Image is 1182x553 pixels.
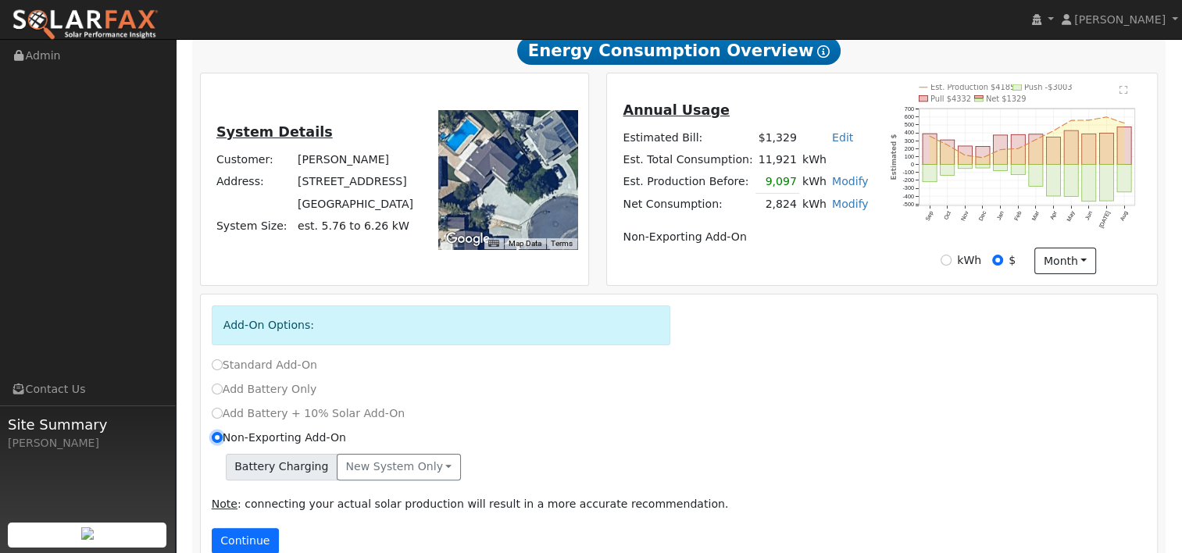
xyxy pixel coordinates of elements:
text: Dec [977,210,987,223]
circle: onclick="" [1123,122,1126,124]
rect: onclick="" [976,147,990,165]
text: -100 [902,169,914,176]
circle: onclick="" [999,148,1002,151]
text: Pull $4332 [930,95,971,103]
a: Open this area in Google Maps (opens a new window) [442,229,494,249]
circle: onclick="" [928,135,930,137]
text: Apr [1048,209,1059,221]
rect: onclick="" [1046,137,1060,165]
a: Modify [832,175,869,187]
text: [DATE] [1098,210,1112,230]
rect: onclick="" [923,134,937,165]
rect: onclick="" [1117,165,1131,192]
div: [PERSON_NAME] [8,435,167,451]
text: 300 [904,137,913,144]
circle: onclick="" [1017,148,1020,150]
span: : connecting your actual solar production will result in a more accurate recommendation. [212,498,729,510]
text: -200 [902,177,914,184]
input: Add Battery Only [212,384,223,394]
input: Non-Exporting Add-On [212,432,223,443]
i: Show Help [817,45,830,58]
rect: onclick="" [940,140,954,165]
circle: onclick="" [1087,119,1090,121]
td: Est. Total Consumption: [620,148,755,170]
rect: onclick="" [1082,165,1096,202]
td: kWh [799,170,829,193]
rect: onclick="" [958,165,972,169]
label: kWh [957,252,981,269]
a: Modify [832,198,869,210]
input: kWh [941,255,952,266]
circle: onclick="" [981,157,984,159]
text: Mar [1030,209,1041,222]
rect: onclick="" [1064,165,1078,197]
label: $ [1009,252,1016,269]
rect: onclick="" [1029,134,1043,165]
td: Net Consumption: [620,193,755,216]
text:  [1120,85,1128,95]
text: -400 [902,193,914,200]
text: 700 [904,105,913,112]
input: $ [992,255,1003,266]
label: Add Battery + 10% Solar Add-On [212,405,405,422]
text: Jan [995,210,1005,221]
circle: onclick="" [1070,120,1073,122]
button: Map Data [509,238,541,249]
circle: onclick="" [1105,116,1108,118]
rect: onclick="" [993,165,1007,171]
text: Aug [1119,210,1130,223]
span: Energy Consumption Overview [517,37,841,65]
label: Non-Exporting Add-On [212,430,346,446]
img: retrieve [81,527,94,540]
td: kWh [799,193,829,216]
text: 200 [904,145,913,152]
text: 600 [904,113,913,120]
td: System Size [295,215,416,237]
td: Estimated Bill: [620,127,755,148]
td: [STREET_ADDRESS] [295,171,416,193]
rect: onclick="" [1011,165,1025,175]
text: Est. Production $4185 [930,83,1016,91]
rect: onclick="" [1029,165,1043,187]
text: 100 [904,153,913,160]
td: 2,824 [755,193,799,216]
text: -300 [902,185,914,192]
img: Google [442,229,494,249]
text: 0 [910,161,913,168]
td: Address: [213,171,295,193]
text: Jun [1084,210,1094,221]
td: 9,097 [755,170,799,193]
rect: onclick="" [1117,127,1131,164]
text: Push -$3003 [1024,83,1073,91]
text: 400 [904,130,913,137]
circle: onclick="" [964,154,966,156]
span: Site Summary [8,414,167,435]
circle: onclick="" [1052,130,1055,132]
u: Annual Usage [623,102,730,118]
td: Non-Exporting Add-On [620,227,871,248]
rect: onclick="" [1011,134,1025,164]
input: Add Battery + 10% Solar Add-On [212,408,223,419]
td: $1,329 [755,127,799,148]
button: New system only [337,454,461,480]
rect: onclick="" [923,165,937,182]
label: Add Battery Only [212,381,317,398]
text: -500 [902,201,914,208]
span: [PERSON_NAME] [1074,13,1166,26]
u: Note [212,498,237,510]
div: Add-On Options: [212,305,671,345]
td: kWh [799,148,871,170]
text: Nov [959,210,970,223]
text: Estimated $ [890,134,898,180]
text: Sep [923,210,934,223]
td: Customer: [213,149,295,171]
rect: onclick="" [993,135,1007,165]
img: SolarFax [12,9,159,41]
a: Terms (opens in new tab) [551,239,573,248]
span: Battery Charging [226,454,337,480]
rect: onclick="" [1099,165,1113,202]
button: Keyboard shortcuts [488,238,499,249]
td: Est. Production Before: [620,170,755,193]
td: 11,921 [755,148,799,170]
td: [PERSON_NAME] [295,149,416,171]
